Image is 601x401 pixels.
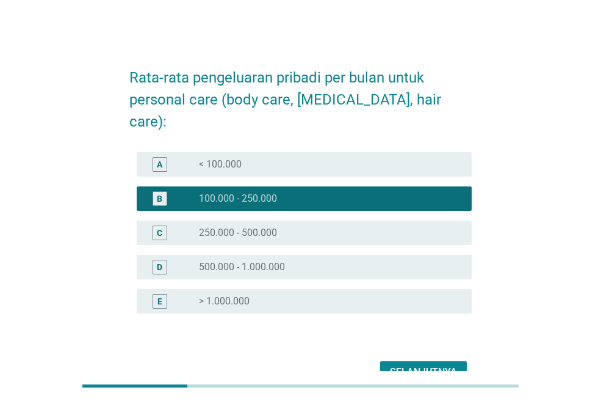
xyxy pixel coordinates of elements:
button: Selanjutnya [380,361,467,383]
label: 500.000 - 1.000.000 [199,261,285,273]
label: > 1.000.000 [199,295,250,307]
div: A [157,158,162,171]
label: 250.000 - 500.000 [199,227,277,239]
label: < 100.000 [199,158,242,171]
div: D [157,260,162,273]
div: Selanjutnya [390,365,457,380]
div: B [157,192,162,205]
h2: Rata-rata pengeluaran pribadi per bulan untuk personal care (body care, [MEDICAL_DATA], hair care): [129,54,472,133]
div: E [157,295,162,307]
label: 100.000 - 250.000 [199,193,277,205]
div: C [157,226,162,239]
